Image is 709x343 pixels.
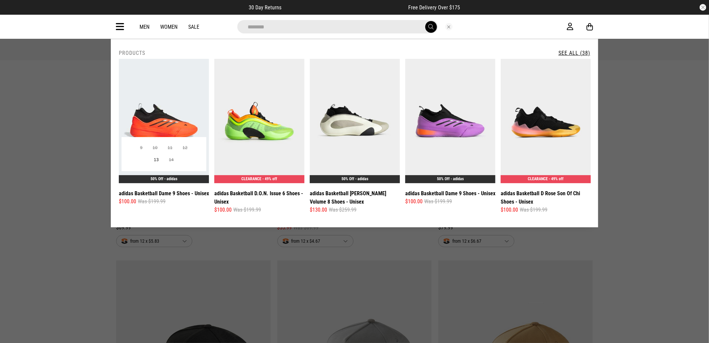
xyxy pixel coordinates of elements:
img: Adidas Basketball Dame 9 Shoes - Unisex in Red [119,59,209,183]
a: Women [160,24,178,30]
button: 10 [148,142,163,154]
span: $100.00 [501,206,518,214]
span: - 49% off [263,177,277,181]
a: See All (38) [558,50,590,56]
span: $130.00 [310,206,327,214]
span: $100.00 [214,206,232,214]
button: Close search [445,23,453,30]
span: $100.00 [119,198,136,206]
a: adidas Basketball D.O.N. Issue 6 Shoes - Unisex [214,189,304,206]
span: Free Delivery Over $175 [409,4,460,11]
span: $100.00 [405,198,423,206]
img: Adidas Basketball Harden Volume 8 Shoes - Unisex in Grey [310,59,400,183]
button: 12 [178,142,193,154]
img: Adidas Basketball D Rose Son Of Chi Shoes - Unisex in Black [501,59,591,183]
button: 14 [164,154,179,166]
a: 50% Off - adidas [151,177,177,181]
span: Was $199.99 [233,206,261,214]
a: 50% Off - adidas [341,177,368,181]
a: 50% Off - adidas [437,177,464,181]
button: 9 [135,142,148,154]
span: CLEARANCE [242,177,262,181]
img: Adidas Basketball D.o.n. Issue 6 Shoes - Unisex in Green [214,59,304,183]
span: - 49% off [549,177,564,181]
button: Open LiveChat chat widget [5,3,25,23]
iframe: Customer reviews powered by Trustpilot [295,4,395,11]
span: Was $199.99 [138,198,166,206]
button: 11 [163,142,178,154]
h2: Products [119,50,145,56]
span: Was $259.99 [329,206,357,214]
span: 30 Day Returns [249,4,282,11]
img: Adidas Basketball Dame 9 Shoes - Unisex in Purple [405,59,495,183]
span: Was $199.99 [424,198,452,206]
span: Was $199.99 [520,206,547,214]
a: Men [140,24,150,30]
a: adidas Basketball [PERSON_NAME] Volume 8 Shoes - Unisex [310,189,400,206]
a: Sale [188,24,199,30]
a: adidas Basketball D Rose Son Of Chi Shoes - Unisex [501,189,591,206]
span: CLEARANCE [528,177,548,181]
a: adidas Basketball Dame 9 Shoes - Unisex [119,189,209,198]
button: 13 [149,154,164,166]
a: adidas Basketball Dame 9 Shoes - Unisex [405,189,495,198]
